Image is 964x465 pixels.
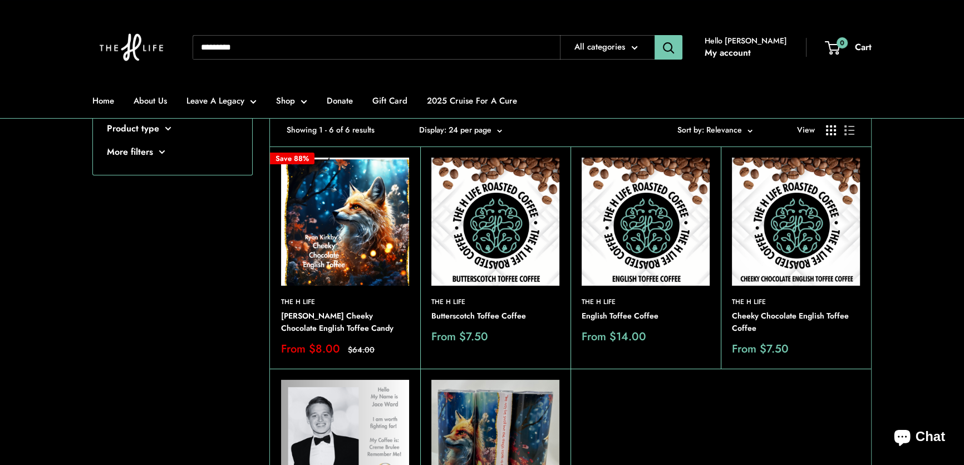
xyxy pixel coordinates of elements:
a: The H Life [732,297,860,307]
span: Sort by: Relevance [677,124,742,135]
span: From $14.00 [582,331,646,342]
span: 24 per page [449,124,491,135]
label: Display: [419,123,446,137]
button: 24 per page [449,123,502,137]
span: View [797,123,815,137]
span: From $8.00 [281,344,340,355]
img: The H Life [92,11,170,84]
a: 0 Cart [826,39,872,56]
a: English Toffee Coffee [582,310,710,322]
span: Showing 1 - 6 of 6 results [287,123,375,137]
button: Sort by: Relevance [677,123,752,137]
span: Hello [PERSON_NAME] [705,33,787,48]
img: Ryan Kirkby’s Cheeky Chocolate English Toffee Candy [281,158,409,286]
a: English Toffee CoffeeEnglish Toffee Coffee [582,158,710,286]
a: Donate [327,93,353,109]
span: From $7.50 [732,344,789,355]
span: Save 88% [270,153,314,164]
a: Butterscotch Toffee Coffee [431,310,559,322]
inbox-online-store-chat: Shopify online store chat [884,420,955,456]
a: Leave A Legacy [186,93,257,109]
a: Cheeky Chocolate English Toffee Coffee [732,310,860,334]
a: 2025 Cruise For A Cure [427,93,517,109]
span: 0 [837,37,848,48]
a: Gift Card [372,93,407,109]
button: Search [655,35,682,60]
a: The H Life [582,297,710,307]
a: My account [705,45,751,61]
a: Home [92,93,114,109]
span: $64.00 [348,346,375,354]
a: Shop [276,93,307,109]
a: About Us [134,93,167,109]
button: More filters [107,144,238,160]
img: English Toffee Coffee [582,158,710,286]
a: The H Life [431,297,559,307]
button: Display products as list [844,125,854,135]
span: Cart [855,41,872,53]
button: Display products as grid [826,125,836,135]
span: From $7.50 [431,331,488,342]
img: On a white textured background there are coffee beans spilling from the top and The H Life brain ... [431,158,559,286]
a: [PERSON_NAME] Cheeky Chocolate English Toffee Candy [281,310,409,334]
a: The H Life [281,297,409,307]
input: Search... [193,35,560,60]
button: Product type [107,120,238,137]
img: Cheeky Chocolate English Toffee Coffee [732,158,860,286]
